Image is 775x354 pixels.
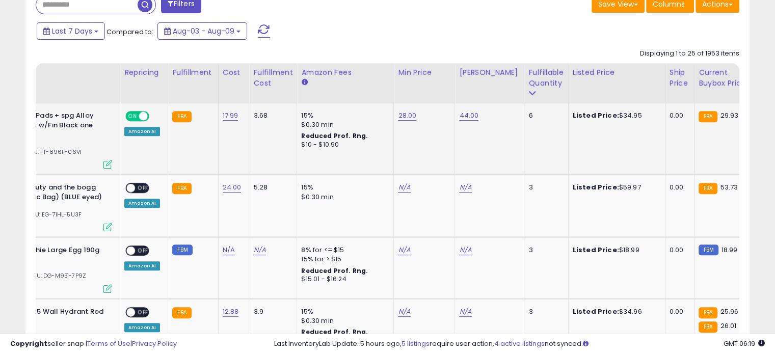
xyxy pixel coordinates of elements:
div: 15% [301,183,386,192]
div: 3.68 [253,111,289,120]
div: Last InventoryLab Update: 5 hours ago, require user action, not synced. [274,339,765,349]
a: 4 active listings [494,339,545,348]
div: Current Buybox Price [699,67,751,89]
a: 12.88 [223,307,239,317]
a: 5 listings [402,339,430,348]
div: [PERSON_NAME] [459,67,520,78]
b: Listed Price: [573,111,619,120]
span: 18.99 [721,245,737,255]
div: 3 [528,246,560,255]
small: FBM [699,244,718,255]
b: Reduced Prof. Rng. [301,266,368,275]
div: 8% for <= $15 [301,246,386,255]
small: FBA [172,307,191,318]
div: $18.99 [573,246,657,255]
div: 6 [528,111,560,120]
div: Min Price [398,67,450,78]
div: $15.01 - $16.24 [301,275,386,284]
div: 5.28 [253,183,289,192]
button: Aug-03 - Aug-09 [157,22,247,40]
span: Aug-03 - Aug-09 [173,26,234,36]
small: FBA [699,183,717,194]
div: Displaying 1 to 25 of 1953 items [640,49,739,59]
div: $34.95 [573,111,657,120]
span: 2025-08-18 06:19 GMT [724,339,765,348]
strong: Copyright [10,339,47,348]
span: Compared to: [106,27,153,37]
a: 17.99 [223,111,238,121]
span: Last 7 Days [52,26,92,36]
div: 0.00 [670,307,686,316]
button: Last 7 Days [37,22,105,40]
small: FBA [699,111,717,122]
small: FBA [172,111,191,122]
a: N/A [398,307,410,317]
span: | SKU: EG-71HL-5U3F [20,210,82,219]
div: $0.30 min [301,193,386,202]
div: Listed Price [573,67,661,78]
div: Ship Price [670,67,690,89]
div: 15% for > $15 [301,255,386,264]
div: 0.00 [670,183,686,192]
div: Fulfillment [172,67,213,78]
a: N/A [398,182,410,193]
a: N/A [459,182,471,193]
div: seller snap | | [10,339,177,349]
div: $0.30 min [301,316,386,325]
b: Listed Price: [573,245,619,255]
span: ON [126,112,139,121]
a: Privacy Policy [132,339,177,348]
div: Amazon AI [124,323,160,332]
span: | SKU: DG-M9B1-7P9Z [21,271,86,280]
div: Fulfillable Quantity [528,67,564,89]
div: 15% [301,307,386,316]
b: Listed Price: [573,307,619,316]
span: 26.01 [720,321,736,331]
a: N/A [459,307,471,317]
small: FBM [172,244,192,255]
div: Cost [223,67,245,78]
a: Terms of Use [87,339,130,348]
a: N/A [253,245,265,255]
a: N/A [223,245,235,255]
div: Amazon AI [124,199,160,208]
small: FBA [699,307,717,318]
a: 24.00 [223,182,242,193]
div: Amazon AI [124,261,160,270]
div: 15% [301,111,386,120]
div: 0.00 [670,246,686,255]
div: Repricing [124,67,164,78]
a: 44.00 [459,111,478,121]
div: 0.00 [670,111,686,120]
div: $0.30 min [301,120,386,129]
span: OFF [135,184,151,193]
span: OFF [148,112,164,121]
span: 53.73 [720,182,738,192]
a: 28.00 [398,111,416,121]
div: Fulfillment Cost [253,67,292,89]
a: N/A [398,245,410,255]
div: 3 [528,307,560,316]
a: N/A [459,245,471,255]
div: $34.96 [573,307,657,316]
span: 29.93 [720,111,738,120]
b: Reduced Prof. Rng. [301,131,368,140]
small: FBA [699,321,717,333]
div: $10 - $10.90 [301,141,386,149]
span: OFF [135,308,151,316]
small: Amazon Fees. [301,78,307,87]
div: 3 [528,183,560,192]
span: 25.96 [720,307,738,316]
div: $59.97 [573,183,657,192]
div: Amazon AI [124,127,160,136]
div: Amazon Fees [301,67,389,78]
small: FBA [172,183,191,194]
span: OFF [135,247,151,255]
div: 3.9 [253,307,289,316]
b: Listed Price: [573,182,619,192]
span: | SKU: FT-896F-06V1 [18,148,82,156]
